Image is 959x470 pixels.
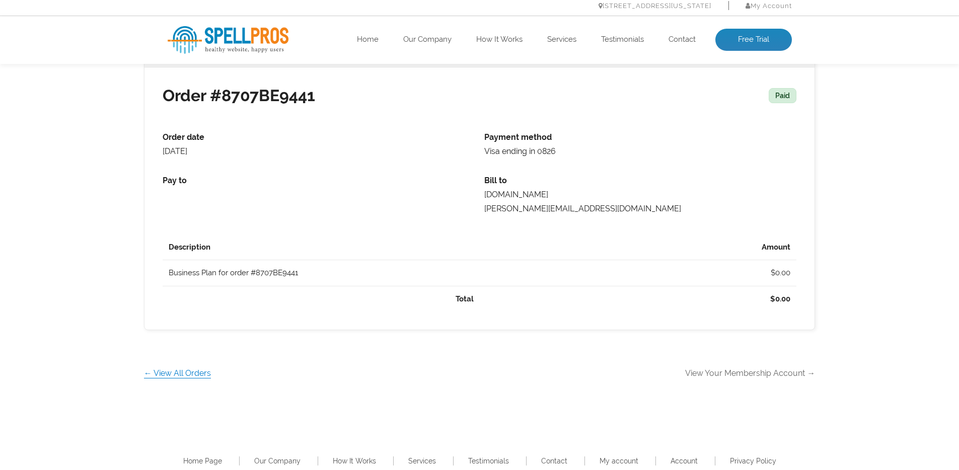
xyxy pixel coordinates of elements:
[480,260,797,286] td: $0.00
[163,130,475,144] span: Order date
[163,260,480,286] th: Business Plan for order #8707BE9441
[333,457,376,465] a: How It Works
[669,35,696,45] a: Contact
[484,130,797,144] span: Payment method
[357,35,379,45] a: Home
[163,174,475,188] span: Pay to
[547,35,576,45] a: Services
[476,35,523,45] a: How It Works
[144,67,815,106] h2: Order #8707BE9441
[484,174,797,188] span: Bill to
[484,174,797,216] li: [DOMAIN_NAME] [PERSON_NAME][EMAIL_ADDRESS][DOMAIN_NAME]
[168,454,792,468] nav: Footer Primary Menu
[769,88,796,103] span: Paid
[600,457,638,465] a: My account
[480,234,797,260] th: Amount
[183,457,222,465] a: Home Page
[163,234,480,260] th: Description
[468,457,509,465] a: Testimonials
[715,29,792,51] a: Free Trial
[484,130,797,159] li: Visa ending in 0826
[144,368,211,378] a: ← View All Orders
[254,457,301,465] a: Our Company
[601,35,644,45] a: Testimonials
[480,286,797,311] td: $0.00
[163,286,480,311] td: Total
[730,457,776,465] a: Privacy Policy
[746,2,792,10] a: My Account
[163,130,475,159] li: [DATE]
[671,457,698,465] a: Account
[685,368,815,378] a: View Your Membership Account →
[168,26,288,54] img: SpellPros
[599,2,711,10] a: [STREET_ADDRESS][US_STATE]
[403,35,452,45] a: Our Company
[408,457,436,465] a: Services
[541,457,567,465] a: Contact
